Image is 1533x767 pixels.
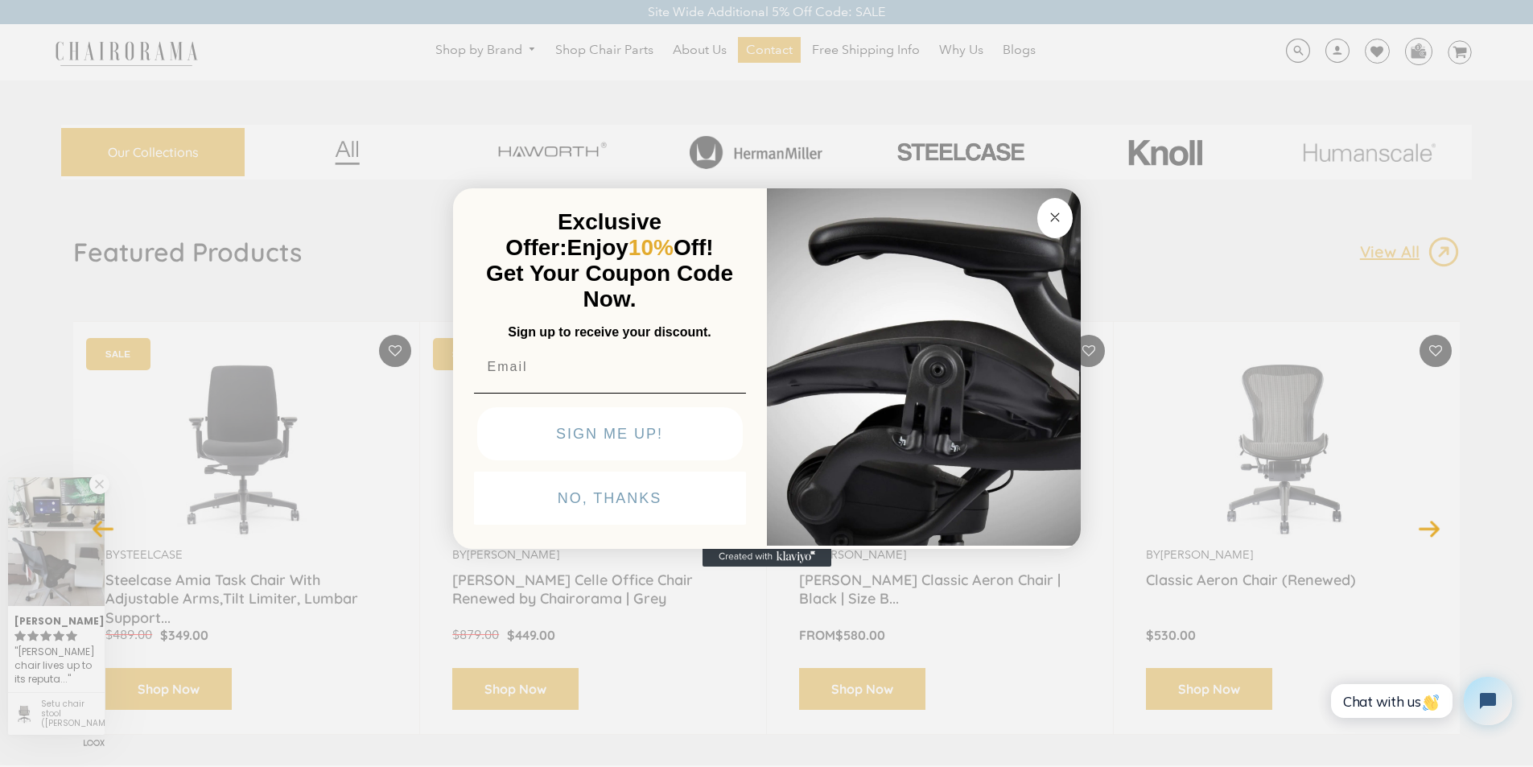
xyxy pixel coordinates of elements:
a: Created with Klaviyo - opens in a new tab [703,547,831,567]
span: Sign up to receive your discount. [508,325,711,339]
button: Close dialog [1037,198,1073,238]
iframe: Tidio Chat [1318,663,1526,739]
input: Email [474,351,746,383]
button: SIGN ME UP! [477,407,743,460]
button: Previous [89,514,117,542]
span: Get Your Coupon Code Now. [486,261,733,311]
span: Enjoy Off! [567,235,714,260]
button: Next [1416,514,1444,542]
button: NO, THANKS [474,472,746,525]
span: Exclusive Offer: [505,209,661,260]
img: 92d77583-a095-41f6-84e7-858462e0427a.jpeg [767,185,1081,546]
img: underline [474,393,746,394]
span: 10% [628,235,674,260]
